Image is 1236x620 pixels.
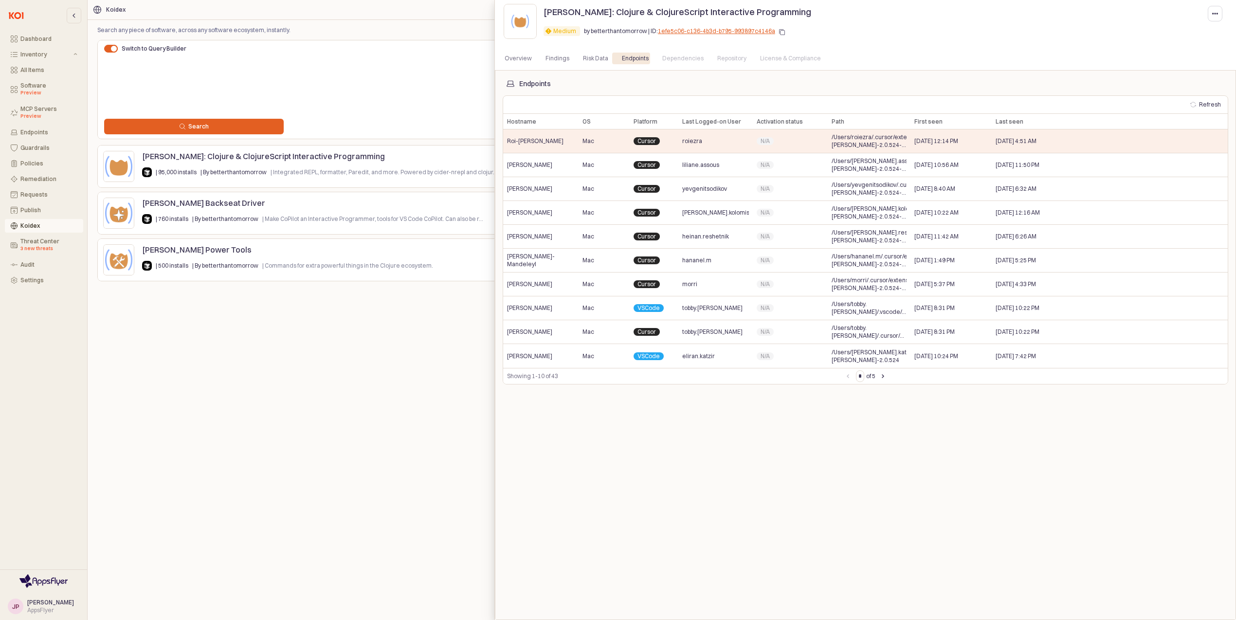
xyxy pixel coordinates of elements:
span: Mac [582,304,594,312]
span: /Users/[PERSON_NAME].katzir/.vscode/extensions/betterthantomorrow.[PERSON_NAME]-2.0.524 [832,348,907,364]
span: Cursor [637,209,656,217]
span: tobby.[PERSON_NAME] [682,304,743,312]
span: Mac [582,233,594,240]
span: [DATE] 6:26 AM [996,233,1036,240]
span: OS [582,118,591,126]
div: Endpoints [519,80,551,88]
div: Risk Data [577,53,614,64]
span: [DATE] 10:22 AM [914,209,959,217]
span: heinan.reshetnik [682,233,729,240]
span: [PERSON_NAME] [507,352,552,360]
p: [PERSON_NAME]: Clojure & ClojureScript Interactive Programming [544,5,811,18]
span: tobby.[PERSON_NAME] [682,328,743,336]
span: First seen [914,118,943,126]
div: Repository [711,53,752,64]
span: [DATE] 4:33 PM [996,280,1036,288]
span: N/A [761,233,770,240]
span: Mac [582,161,594,169]
span: [DATE] 1:49 PM [914,256,955,264]
span: Cursor [637,280,656,288]
div: License & Compliance [760,53,821,64]
span: Cursor [637,256,656,264]
span: [DATE] 12:16 AM [996,209,1040,217]
span: Cursor [637,137,656,145]
button: Next page [877,370,889,382]
span: [PERSON_NAME] [507,185,552,193]
div: Findings [545,53,569,64]
span: [DATE] 5:25 PM [996,256,1036,264]
div: License & Compliance [754,53,827,64]
span: Last seen [996,118,1023,126]
span: N/A [761,352,770,360]
span: /Users/morri/.cursor/extensions/betterthantomorrow.[PERSON_NAME]-2.0.524-universal [832,276,907,292]
span: [DATE] 11:50 PM [996,161,1039,169]
span: /Users/tobby.[PERSON_NAME]/.vscode/extensions/betterthantomorrow.[PERSON_NAME]-2.0.524 [832,300,907,316]
span: Cursor [637,185,656,193]
span: [PERSON_NAME] [507,161,552,169]
div: Overview [499,53,538,64]
span: [DATE] 5:37 PM [914,280,955,288]
span: [DATE] 8:31 PM [914,328,955,336]
span: [DATE] 8:40 AM [914,185,955,193]
div: Medium [553,26,576,36]
span: N/A [761,328,770,336]
span: /Users/tobby.[PERSON_NAME]/.cursor/extensions/betterthantomorrow.[PERSON_NAME]-2.0.524-universal [832,324,907,340]
span: [DATE] 7:42 PM [996,352,1036,360]
span: VSCode [637,352,660,360]
span: Platform [634,118,657,126]
span: [PERSON_NAME] [507,233,552,240]
span: yevgenitsodikov [682,185,727,193]
span: [PERSON_NAME] [507,304,552,312]
span: [DATE] 4:51 AM [996,137,1036,145]
span: roiezra [682,137,702,145]
span: [DATE] 6:32 AM [996,185,1036,193]
span: N/A [761,209,770,217]
span: N/A [761,280,770,288]
span: N/A [761,304,770,312]
span: Mac [582,352,594,360]
span: N/A [761,256,770,264]
span: Cursor [637,161,656,169]
input: Page [856,371,864,382]
span: N/A [761,137,770,145]
span: [DATE] 10:24 PM [914,352,958,360]
label: of 5 [866,371,875,381]
span: Path [832,118,844,126]
span: Mac [582,209,594,217]
span: /Users/[PERSON_NAME].reshetnik/.cursor/extensions/betterthantomorrow.[PERSON_NAME]-2.0.524-universal [832,229,907,244]
span: hananel.m [682,256,711,264]
span: [DATE] 10:22 PM [996,304,1039,312]
span: [PERSON_NAME] [507,209,552,217]
span: N/A [761,185,770,193]
span: Mac [582,256,594,264]
span: morri [682,280,697,288]
div: Endpoints [616,53,654,64]
p: by betterthantomorrow | ID: [584,27,775,36]
span: Activation status [757,118,803,126]
span: VSCode [637,304,660,312]
div: Risk Data [583,53,608,64]
span: Mac [582,137,594,145]
span: /Users/[PERSON_NAME].assous/.cursor/extensions/betterthantomorrow.[PERSON_NAME]-2.0.524-universal [832,157,907,173]
span: Mac [582,328,594,336]
div: Showing 1-10 of 43 [507,371,842,381]
span: liliane.assous [682,161,719,169]
span: [DATE] 12:14 PM [914,137,958,145]
span: Last Logged-on User [682,118,741,126]
span: Hostname [507,118,536,126]
span: Cursor [637,233,656,240]
span: [DATE] 10:56 AM [914,161,959,169]
span: N/A [761,161,770,169]
span: /Users/roiezra/.cursor/extensions/betterthantomorrow.[PERSON_NAME]-2.0.524-universal [832,133,907,149]
div: Overview [505,53,532,64]
div: Repository [717,53,746,64]
button: Refresh [1186,99,1225,110]
span: Cursor [637,328,656,336]
span: [DATE] 10:22 PM [996,328,1039,336]
div: Dependencies [656,53,709,64]
a: 1efe5c06-c136-4b3d-b795-993897c4146a [658,27,775,35]
span: [PERSON_NAME] [507,280,552,288]
span: [PERSON_NAME]-Mandeleyl [507,253,575,268]
div: Dependencies [662,53,704,64]
div: Endpoints [622,53,649,64]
